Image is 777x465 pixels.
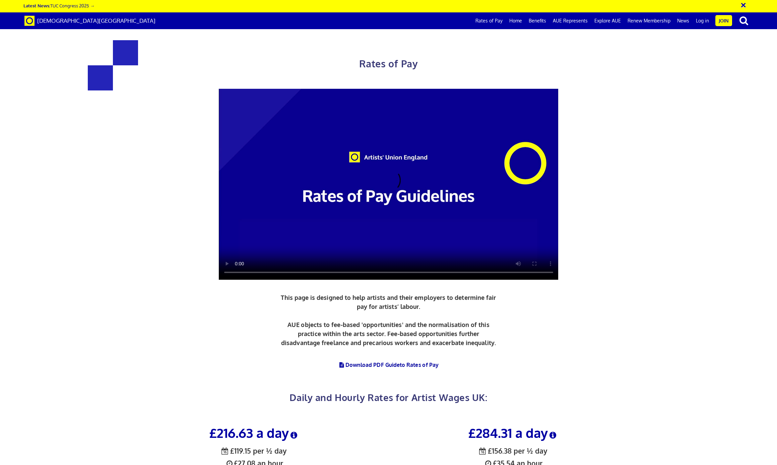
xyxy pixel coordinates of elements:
[591,12,624,29] a: Explore AUE
[289,392,487,403] span: Daily and Hourly Rates for Artist Wages UK:
[400,361,439,368] span: to Rates of Pay
[338,361,439,368] a: Download PDF Guideto Rates of Pay
[525,12,549,29] a: Benefits
[674,12,693,29] a: News
[389,426,638,440] h3: £284.31 a day
[223,444,226,459] span: ½
[693,12,712,29] a: Log in
[472,12,506,29] a: Rates of Pay
[37,17,155,24] span: [DEMOGRAPHIC_DATA][GEOGRAPHIC_DATA]
[624,12,674,29] a: Renew Membership
[279,293,498,347] p: This page is designed to help artists and their employers to determine fair pay for artists’ labo...
[359,58,418,70] span: Rates of Pay
[549,12,591,29] a: AUE Represents
[733,13,754,27] button: search
[481,444,484,459] span: ½
[19,12,160,29] a: Brand [DEMOGRAPHIC_DATA][GEOGRAPHIC_DATA]
[130,426,379,440] h3: £216.63 a day
[479,446,547,455] span: £156.38 per ½ day
[715,15,732,26] a: Join
[23,3,50,8] strong: Latest News:
[221,446,286,455] span: £119.15 per ½ day
[23,3,94,8] a: Latest News:TUC Congress 2025 →
[506,12,525,29] a: Home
